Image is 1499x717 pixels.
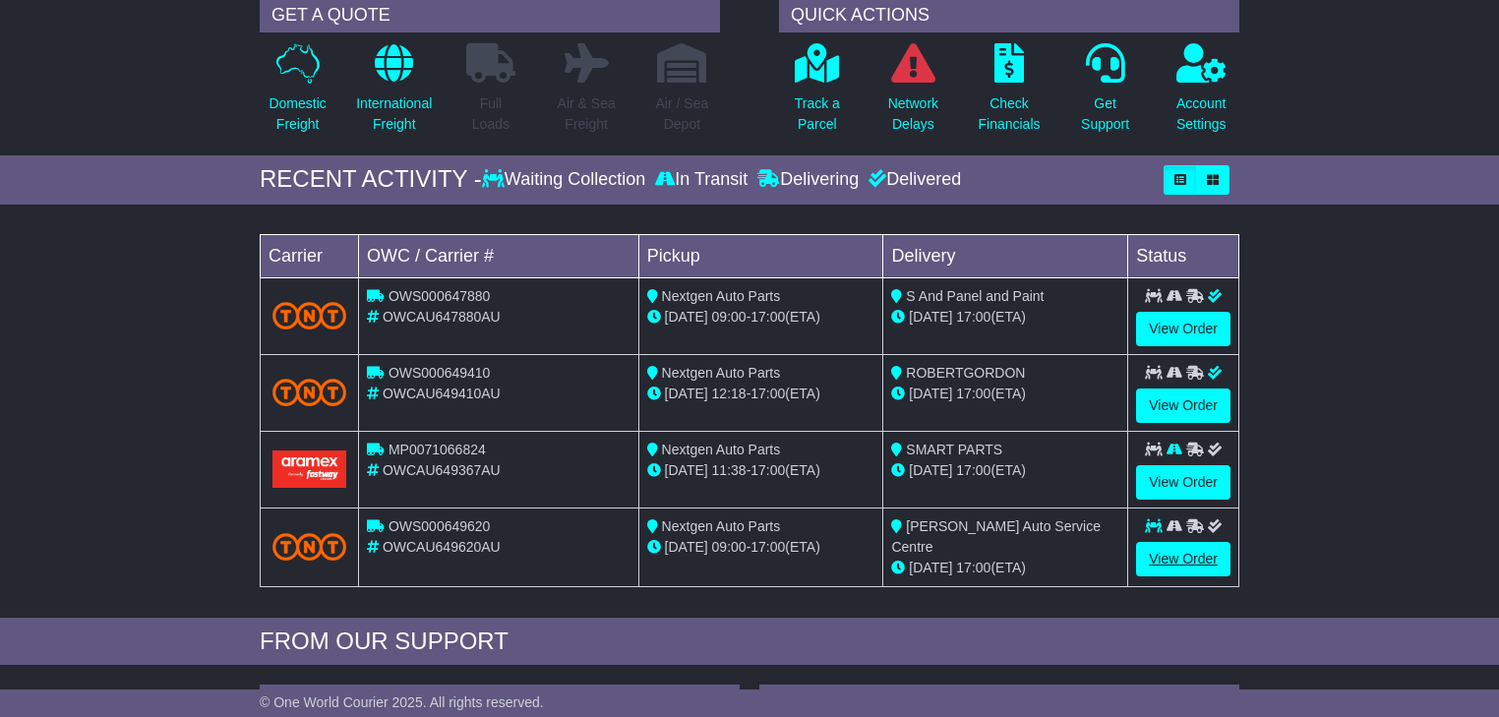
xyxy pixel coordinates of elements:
a: DomesticFreight [268,42,327,146]
td: OWC / Carrier # [359,234,639,277]
span: [DATE] [665,309,708,325]
p: International Freight [356,93,432,135]
p: Get Support [1081,93,1129,135]
span: Nextgen Auto Parts [662,288,781,304]
span: OWCAU649410AU [383,386,501,401]
div: - (ETA) [647,384,875,404]
td: Carrier [261,234,359,277]
span: OWS000649620 [389,518,491,534]
span: [DATE] [909,462,952,478]
span: [DATE] [909,386,952,401]
span: [DATE] [909,309,952,325]
div: In Transit [650,169,752,191]
p: Air & Sea Freight [558,93,616,135]
span: ROBERTGORDON [906,365,1025,381]
td: Status [1128,234,1239,277]
span: OWS000647880 [389,288,491,304]
span: 11:38 [712,462,747,478]
div: (ETA) [891,307,1119,328]
p: Account Settings [1176,93,1227,135]
a: Track aParcel [794,42,841,146]
div: - (ETA) [647,307,875,328]
td: Delivery [883,234,1128,277]
p: Check Financials [978,93,1040,135]
span: [DATE] [909,560,952,575]
a: View Order [1136,542,1230,576]
span: 17:00 [750,462,785,478]
span: MP0071066824 [389,442,486,457]
img: TNT_Domestic.png [272,302,346,329]
span: OWCAU647880AU [383,309,501,325]
p: Full Loads [466,93,515,135]
div: FROM OUR SUPPORT [260,627,1239,656]
a: View Order [1136,312,1230,346]
div: Waiting Collection [482,169,650,191]
span: OWCAU649620AU [383,539,501,555]
p: Track a Parcel [795,93,840,135]
span: 17:00 [956,386,990,401]
span: Nextgen Auto Parts [662,518,781,534]
span: © One World Courier 2025. All rights reserved. [260,694,544,710]
img: TNT_Domestic.png [272,533,346,560]
a: InternationalFreight [355,42,433,146]
div: (ETA) [891,384,1119,404]
span: 17:00 [750,539,785,555]
p: Network Delays [888,93,938,135]
div: - (ETA) [647,537,875,558]
div: (ETA) [891,558,1119,578]
td: Pickup [638,234,883,277]
span: [DATE] [665,386,708,401]
p: Domestic Freight [269,93,326,135]
span: 12:18 [712,386,747,401]
a: AccountSettings [1175,42,1228,146]
span: OWCAU649367AU [383,462,501,478]
a: NetworkDelays [887,42,939,146]
span: 17:00 [956,462,990,478]
a: GetSupport [1080,42,1130,146]
span: 17:00 [750,309,785,325]
a: View Order [1136,388,1230,423]
span: 17:00 [956,309,990,325]
span: [DATE] [665,539,708,555]
p: Air / Sea Depot [656,93,709,135]
img: TNT_Domestic.png [272,379,346,405]
span: [PERSON_NAME] Auto Service Centre [891,518,1101,555]
a: CheckFinancials [977,42,1041,146]
div: - (ETA) [647,460,875,481]
span: S And Panel and Paint [906,288,1044,304]
span: 09:00 [712,309,747,325]
span: Nextgen Auto Parts [662,442,781,457]
span: [DATE] [665,462,708,478]
span: 17:00 [956,560,990,575]
div: Delivered [864,169,961,191]
div: RECENT ACTIVITY - [260,165,482,194]
span: 17:00 [750,386,785,401]
div: Delivering [752,169,864,191]
span: 09:00 [712,539,747,555]
span: SMART PARTS [906,442,1002,457]
span: OWS000649410 [389,365,491,381]
span: Nextgen Auto Parts [662,365,781,381]
img: Aramex.png [272,450,346,487]
a: View Order [1136,465,1230,500]
div: (ETA) [891,460,1119,481]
